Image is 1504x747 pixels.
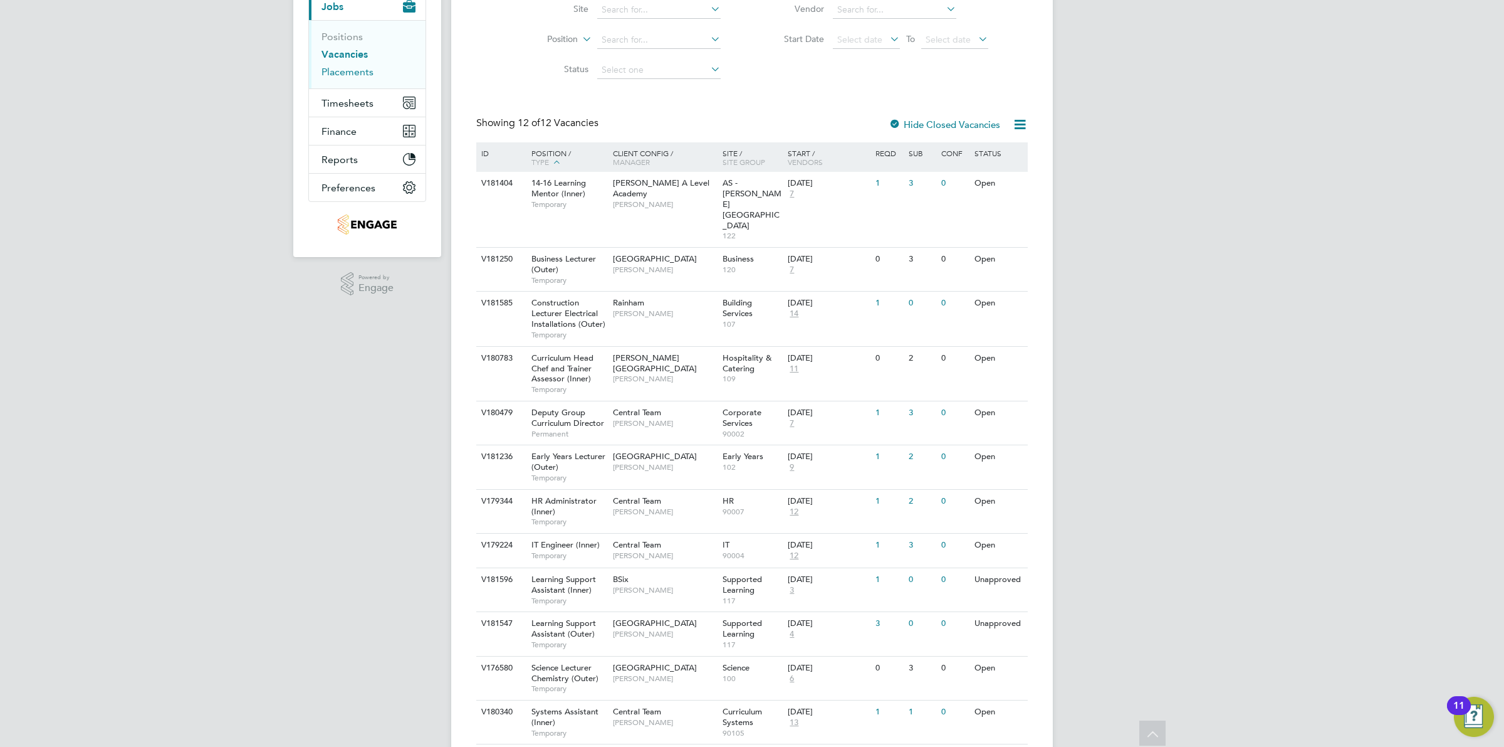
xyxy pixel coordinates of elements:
button: Reports [309,146,426,173]
span: Temporary [531,728,607,738]
div: 1 [906,701,938,724]
div: 1 [872,292,905,315]
button: Finance [309,117,426,145]
span: [GEOGRAPHIC_DATA] [613,662,697,673]
span: Select date [837,34,882,45]
span: [PERSON_NAME] [613,374,716,384]
button: Open Resource Center, 11 new notifications [1454,697,1494,737]
div: Reqd [872,142,905,164]
span: 90007 [723,507,782,517]
span: Reports [321,154,358,166]
span: 102 [723,462,782,472]
span: Curriculum Systems [723,706,762,728]
span: IT Engineer (Inner) [531,539,600,550]
div: Open [971,490,1026,513]
span: [PERSON_NAME] [613,585,716,595]
label: Site [516,3,588,14]
div: 1 [872,401,905,425]
label: Hide Closed Vacancies [889,119,1000,130]
div: V179224 [478,534,522,557]
span: Preferences [321,182,375,194]
span: HR [723,495,734,506]
div: 0 [872,657,905,680]
div: Open [971,401,1026,425]
span: Early Years Lecturer (Outer) [531,451,605,472]
div: 3 [906,172,938,195]
input: Select one [597,61,721,79]
div: V181236 [478,445,522,469]
span: Temporary [531,199,607,209]
span: Science Lecturer Chemistry (Outer) [531,662,598,684]
div: Open [971,292,1026,315]
div: 0 [938,568,971,591]
div: [DATE] [788,575,869,585]
span: Vendors [788,157,823,167]
div: 0 [938,401,971,425]
div: 0 [872,347,905,370]
span: 3 [788,585,796,596]
span: Deputy Group Curriculum Director [531,407,604,428]
span: IT [723,539,729,550]
div: V181547 [478,612,522,635]
span: Supported Learning [723,618,762,639]
span: Curriculum Head Chef and Trainer Assessor (Inner) [531,352,593,384]
div: Site / [719,142,785,172]
a: Go to home page [308,215,426,235]
div: 1 [872,534,905,557]
span: Temporary [531,330,607,340]
div: [DATE] [788,618,869,629]
span: Construction Lecturer Electrical Installations (Outer) [531,297,605,329]
div: 0 [938,612,971,635]
div: [DATE] [788,178,869,189]
div: [DATE] [788,540,869,551]
div: Conf [938,142,971,164]
div: 0 [938,490,971,513]
div: 1 [872,701,905,724]
span: [PERSON_NAME] A Level Academy [613,177,709,199]
span: [PERSON_NAME] [613,674,716,684]
div: V181404 [478,172,522,195]
span: 7 [788,189,796,199]
div: Open [971,445,1026,469]
div: 3 [906,401,938,425]
div: 0 [906,292,938,315]
div: V180340 [478,701,522,724]
span: Hospitality & Catering [723,352,771,374]
span: Temporary [531,473,607,483]
span: [PERSON_NAME] [613,199,716,209]
span: 7 [788,265,796,275]
span: 117 [723,640,782,650]
span: [PERSON_NAME] [613,309,716,319]
span: 12 [788,507,800,517]
div: 0 [938,534,971,557]
div: Open [971,534,1026,557]
span: Systems Assistant (Inner) [531,706,598,728]
span: [PERSON_NAME] [613,462,716,472]
div: Position / [522,142,610,174]
div: [DATE] [788,254,869,265]
div: 0 [938,657,971,680]
div: 3 [906,248,938,271]
span: Timesheets [321,97,373,109]
div: Sub [906,142,938,164]
span: 9 [788,462,796,473]
span: Rainham [613,297,644,308]
span: 4 [788,629,796,640]
span: Permanent [531,429,607,439]
span: 7 [788,418,796,429]
div: [DATE] [788,353,869,364]
span: Central Team [613,539,661,550]
span: [PERSON_NAME] [613,507,716,517]
div: Open [971,347,1026,370]
div: V181596 [478,568,522,591]
span: Learning Support Assistant (Inner) [531,574,596,595]
input: Search for... [833,1,956,19]
div: 1 [872,172,905,195]
div: 1 [872,445,905,469]
div: [DATE] [788,663,869,674]
div: 0 [938,701,971,724]
span: Jobs [321,1,343,13]
span: 107 [723,319,782,329]
span: [GEOGRAPHIC_DATA] [613,618,697,628]
span: AS - [PERSON_NAME][GEOGRAPHIC_DATA] [723,177,781,231]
